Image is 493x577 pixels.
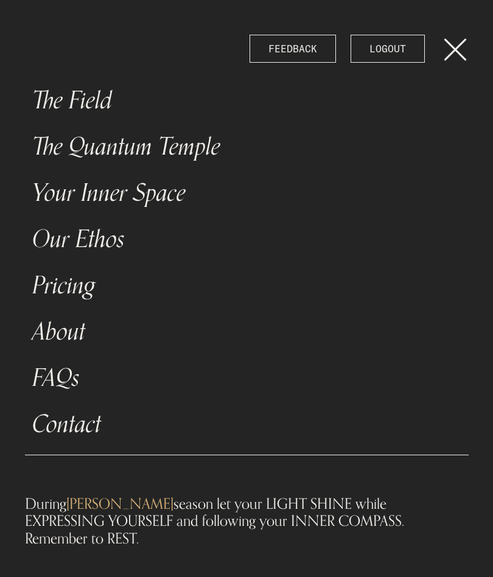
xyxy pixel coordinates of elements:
button: FEEDBACK [250,35,336,63]
a: LOGOUT [351,35,425,63]
a: Your Inner Space [25,170,469,216]
a: Our Ethos [25,216,469,262]
span: FEEDBACK [268,41,317,56]
a: The Quantum Temple [25,124,469,170]
div: During season let your LIGHT SHINE while EXPRESSING YOURSELF and following your INNER COMPASS. Re... [25,495,420,547]
span: [PERSON_NAME] [66,494,173,512]
a: Contact [25,401,469,447]
a: About [25,309,469,355]
a: The Field [25,77,469,124]
a: Pricing [25,262,469,309]
a: FAQs [25,355,469,401]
